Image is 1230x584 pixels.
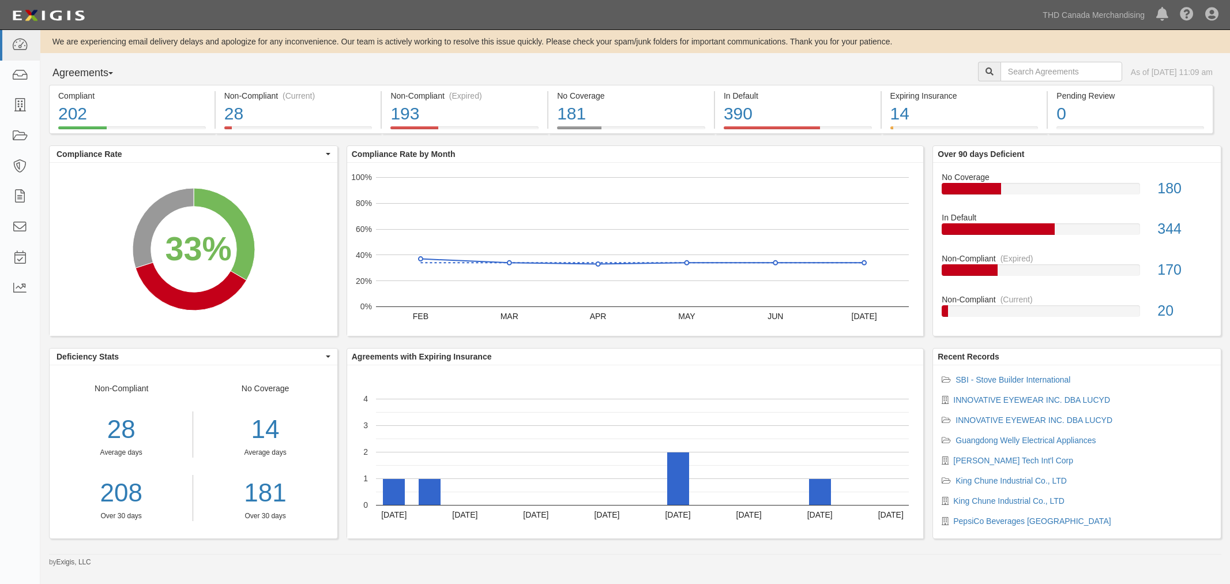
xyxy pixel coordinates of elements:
a: THD Canada Merchandising [1037,3,1150,27]
div: 28 [50,411,193,448]
a: 208 [50,475,193,511]
div: (Current) [283,90,315,102]
a: Compliant202 [49,126,215,136]
text: [DATE] [594,510,619,519]
text: [DATE] [878,510,903,519]
a: Pending Review0 [1048,126,1213,136]
div: Non-Compliant (Current) [224,90,373,102]
b: Recent Records [938,352,999,361]
small: by [49,557,91,567]
div: 170 [1149,260,1221,280]
div: No Coverage [193,383,337,521]
text: 60% [356,224,372,234]
text: 80% [356,199,372,208]
div: Pending Review [1056,90,1204,102]
button: Agreements [49,62,136,85]
a: In Default344 [942,212,1212,253]
div: Average days [202,448,328,458]
div: In Default [933,212,1221,223]
div: Non-Compliant [933,253,1221,264]
a: SBI - Stove Builder International [956,375,1070,384]
div: 390 [724,102,872,126]
div: 180 [1149,178,1221,199]
b: Agreements with Expiring Insurance [352,352,492,361]
a: Guangdong Welly Electrical Appliances [956,436,1096,445]
div: Over 30 days [202,511,328,521]
text: [DATE] [736,510,761,519]
div: (Current) [1000,294,1033,305]
a: PepsiCo Beverages [GEOGRAPHIC_DATA] [953,516,1111,526]
text: 0 [363,500,368,510]
text: MAY [678,312,695,321]
text: MAR [500,312,518,321]
div: (Expired) [1000,253,1033,264]
img: logo-5460c22ac91f19d4615b14bd174203de0afe785f0fc80cf4dbbc73dc1793850b.png [9,5,88,26]
div: Over 30 days [50,511,193,521]
a: INNOVATIVE EYEWEAR INC. DBA LUCYD [953,395,1110,405]
a: Non-Compliant(Current)28 [216,126,381,136]
div: In Default [724,90,872,102]
div: 202 [58,102,206,126]
text: APR [589,312,606,321]
div: No Coverage [557,90,705,102]
a: [PERSON_NAME] Tech Int'l Corp [953,456,1073,465]
div: (Expired) [449,90,482,102]
span: Compliance Rate [57,148,323,160]
svg: A chart. [347,163,923,336]
div: Compliant [58,90,206,102]
div: 20 [1149,301,1221,321]
input: Search Agreements [1000,62,1122,81]
div: 14 [890,102,1039,126]
text: 0% [360,302,372,311]
div: Non-Compliant [933,294,1221,305]
a: Non-Compliant(Expired)193 [382,126,547,136]
a: Exigis, LLC [57,558,91,566]
a: INNOVATIVE EYEWEAR INC. DBA LUCYD [956,415,1112,425]
button: Compliance Rate [50,146,337,162]
text: 100% [351,173,372,182]
div: Non-Compliant (Expired) [390,90,539,102]
span: Deficiency Stats [57,351,323,362]
b: Compliance Rate by Month [352,149,456,159]
b: Over 90 days Deficient [938,149,1024,159]
text: [DATE] [665,510,690,519]
text: [DATE] [523,510,548,519]
div: 0 [1056,102,1204,126]
text: FEB [413,312,428,321]
div: 181 [557,102,705,126]
a: 181 [202,475,328,511]
text: [DATE] [381,510,407,519]
text: 3 [363,421,368,430]
a: King Chune Industrial Co., LTD [953,496,1065,506]
svg: A chart. [50,163,337,336]
a: No Coverage181 [548,126,714,136]
a: Non-Compliant(Expired)170 [942,253,1212,294]
text: JUN [768,312,783,321]
a: King Chune Industrial Co., LTD [956,476,1067,485]
div: 28 [224,102,373,126]
text: 4 [363,394,368,403]
div: We are experiencing email delivery delays and apologize for any inconvenience. Our team is active... [40,36,1230,47]
a: No Coverage180 [942,171,1212,212]
text: [DATE] [851,312,877,321]
div: Non-Compliant [50,383,193,521]
div: No Coverage [933,171,1221,183]
text: [DATE] [452,510,477,519]
i: Help Center - Complianz [1180,8,1194,22]
text: [DATE] [807,510,832,519]
div: 344 [1149,219,1221,239]
div: 33% [165,225,231,272]
svg: A chart. [347,365,923,538]
a: Expiring Insurance14 [882,126,1047,136]
text: 40% [356,250,372,260]
a: Non-Compliant(Current)20 [942,294,1212,326]
div: Average days [50,448,193,458]
text: 1 [363,474,368,483]
a: In Default390 [715,126,881,136]
text: 2 [363,447,368,456]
